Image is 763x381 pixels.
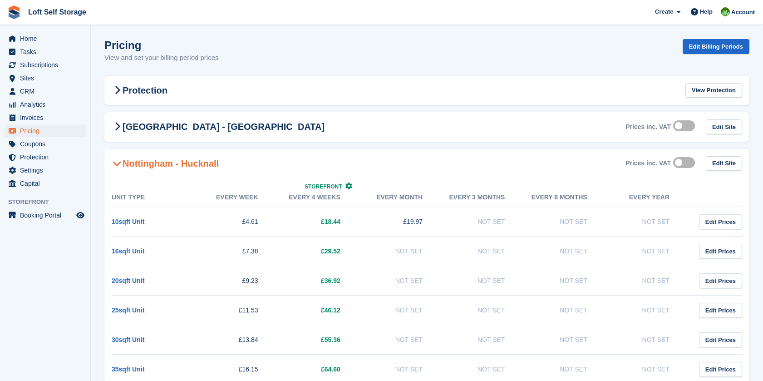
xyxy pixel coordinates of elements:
[276,325,359,355] td: £55.36
[5,32,86,45] a: menu
[699,273,742,288] a: Edit Prices
[20,45,74,58] span: Tasks
[441,296,523,325] td: Not Set
[7,5,21,19] img: stora-icon-8386f47178a22dfd0bd8f6a31ec36ba5ce8667c1dd55bd0f319d3a0aa187defe.svg
[5,209,86,222] a: menu
[5,138,86,150] a: menu
[523,296,605,325] td: Not Set
[5,45,86,58] a: menu
[699,332,742,347] a: Edit Prices
[194,266,276,296] td: £9.23
[359,325,441,355] td: Not Set
[20,72,74,84] span: Sites
[699,214,742,229] a: Edit Prices
[605,296,688,325] td: Not Set
[685,83,742,98] a: View Protection
[706,156,742,171] a: Edit Site
[194,188,276,207] th: Every week
[112,85,167,96] h2: Protection
[112,158,219,169] h2: Nottingham - Hucknall
[194,207,276,237] td: £4.61
[5,124,86,137] a: menu
[104,53,219,63] p: View and set your billing period prices
[20,138,74,150] span: Coupons
[359,207,441,237] td: £19.97
[655,7,673,16] span: Create
[441,207,523,237] td: Not Set
[5,98,86,111] a: menu
[441,325,523,355] td: Not Set
[112,188,194,207] th: Unit Type
[194,237,276,266] td: £7.38
[112,218,144,225] a: 10sqft Unit
[5,177,86,190] a: menu
[75,210,86,221] a: Preview store
[20,85,74,98] span: CRM
[700,7,713,16] span: Help
[112,247,144,255] a: 16sqft Unit
[305,183,342,190] span: Storefront
[359,266,441,296] td: Not Set
[625,159,671,167] div: Prices inc. VAT
[523,325,605,355] td: Not Set
[359,237,441,266] td: Not Set
[5,59,86,71] a: menu
[20,32,74,45] span: Home
[20,164,74,177] span: Settings
[305,183,352,190] a: Storefront
[276,266,359,296] td: £36.92
[112,336,144,343] a: 30sqft Unit
[5,111,86,124] a: menu
[20,151,74,163] span: Protection
[276,237,359,266] td: £29.52
[605,325,688,355] td: Not Set
[8,198,90,207] span: Storefront
[359,296,441,325] td: Not Set
[20,177,74,190] span: Capital
[605,188,688,207] th: Every year
[721,7,730,16] img: James Johnson
[625,123,671,131] div: Prices inc. VAT
[20,209,74,222] span: Booking Portal
[441,237,523,266] td: Not Set
[731,8,755,17] span: Account
[699,362,742,377] a: Edit Prices
[605,266,688,296] td: Not Set
[5,164,86,177] a: menu
[359,188,441,207] th: Every month
[276,296,359,325] td: £46.12
[699,244,742,259] a: Edit Prices
[5,151,86,163] a: menu
[112,366,144,373] a: 35sqft Unit
[683,39,749,54] a: Edit Billing Periods
[605,207,688,237] td: Not Set
[20,111,74,124] span: Invoices
[441,266,523,296] td: Not Set
[25,5,90,20] a: Loft Self Storage
[523,188,605,207] th: Every 6 months
[20,124,74,137] span: Pricing
[112,277,144,284] a: 20sqft Unit
[699,303,742,318] a: Edit Prices
[276,207,359,237] td: £18.44
[112,121,325,132] h2: [GEOGRAPHIC_DATA] - [GEOGRAPHIC_DATA]
[20,59,74,71] span: Subscriptions
[5,72,86,84] a: menu
[523,266,605,296] td: Not Set
[441,188,523,207] th: Every 3 months
[112,307,144,314] a: 25sqft Unit
[523,207,605,237] td: Not Set
[20,98,74,111] span: Analytics
[104,39,219,51] h1: Pricing
[194,296,276,325] td: £11.53
[523,237,605,266] td: Not Set
[5,85,86,98] a: menu
[706,119,742,134] a: Edit Site
[194,325,276,355] td: £13.84
[276,188,359,207] th: Every 4 weeks
[605,237,688,266] td: Not Set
